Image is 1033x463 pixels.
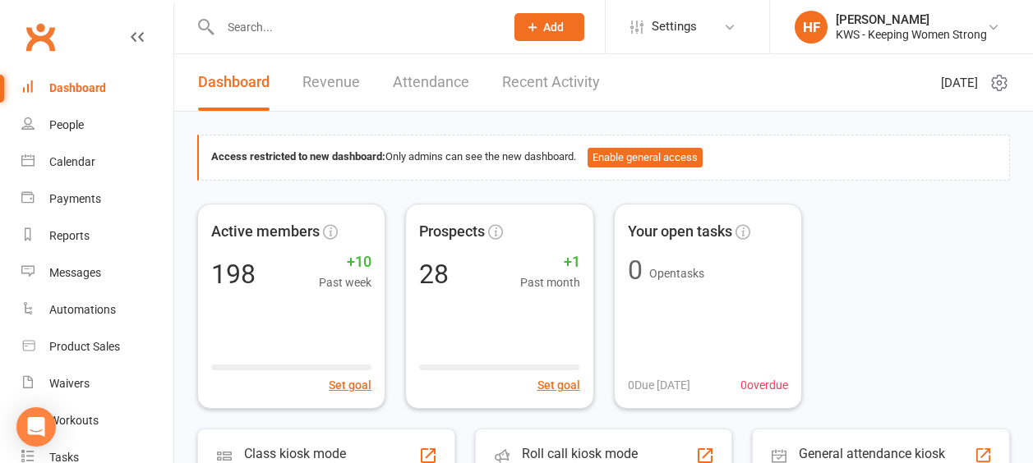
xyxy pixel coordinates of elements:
span: Open tasks [649,267,704,280]
a: Reports [21,218,173,254]
div: Class kiosk mode [244,446,346,461]
div: Reports [49,229,90,242]
div: 0 [628,257,643,283]
a: Payments [21,181,173,218]
div: Calendar [49,155,95,168]
a: Waivers [21,365,173,402]
a: Revenue [302,54,360,111]
span: Add [543,21,564,34]
span: +1 [520,250,580,274]
a: Product Sales [21,328,173,365]
div: Messages [49,266,101,279]
a: People [21,107,173,144]
span: 0 Due [DATE] [628,376,690,394]
a: Messages [21,254,173,291]
span: Prospects [419,220,485,244]
div: Open Intercom Messenger [16,407,56,447]
span: [DATE] [941,73,978,93]
span: Active members [211,220,320,244]
a: Calendar [21,144,173,181]
div: Only admins can see the new dashboard. [211,148,997,167]
div: Payments [49,192,101,205]
a: Recent Activity [502,54,600,111]
span: 0 overdue [740,376,788,394]
div: HF [795,11,828,44]
div: 198 [211,261,256,287]
span: Past week [319,273,371,291]
span: +10 [319,250,371,274]
a: Clubworx [20,16,61,57]
span: Past month [520,273,580,291]
div: People [49,118,84,131]
button: Add [514,13,584,41]
div: 28 [419,261,449,287]
a: Attendance [393,54,469,111]
div: [PERSON_NAME] [836,12,987,27]
div: Dashboard [49,81,106,94]
div: Automations [49,303,116,316]
div: Workouts [49,414,99,427]
button: Enable general access [588,148,703,167]
button: Set goal [537,376,580,394]
div: Roll call kiosk mode [522,446,641,461]
div: Product Sales [49,340,120,353]
div: KWS - Keeping Women Strong [836,27,987,42]
a: Workouts [21,402,173,439]
div: Waivers [49,377,90,390]
button: Set goal [329,376,371,394]
a: Dashboard [198,54,270,111]
span: Your open tasks [628,220,732,244]
span: Settings [652,8,697,45]
input: Search... [215,16,493,39]
a: Automations [21,291,173,328]
a: Dashboard [21,70,173,107]
strong: Access restricted to new dashboard: [211,150,385,163]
